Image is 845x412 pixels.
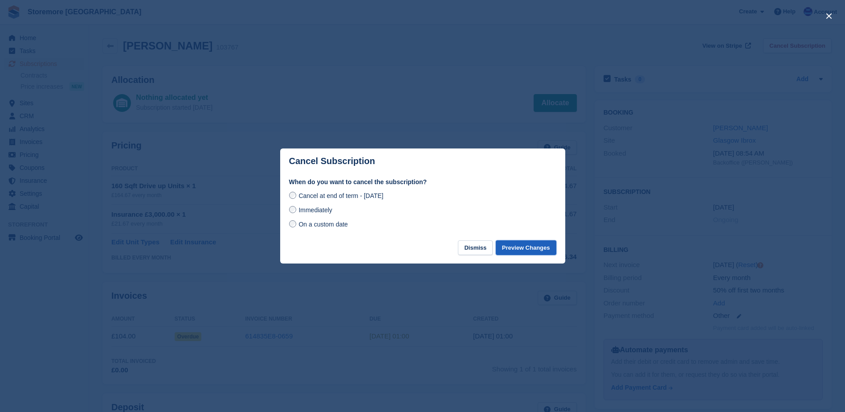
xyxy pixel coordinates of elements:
input: Immediately [289,206,296,213]
button: Dismiss [458,240,493,255]
input: On a custom date [289,220,296,227]
button: close [822,9,836,23]
label: When do you want to cancel the subscription? [289,177,556,187]
span: Cancel at end of term - [DATE] [298,192,383,199]
span: On a custom date [298,221,348,228]
button: Preview Changes [496,240,556,255]
p: Cancel Subscription [289,156,375,166]
span: Immediately [298,206,332,214]
input: Cancel at end of term - [DATE] [289,192,296,199]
